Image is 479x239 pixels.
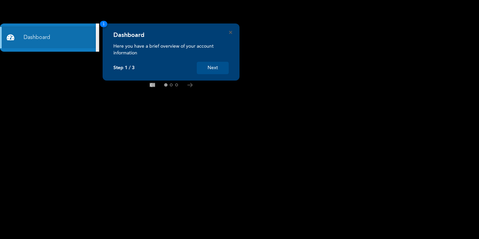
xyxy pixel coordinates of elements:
[197,62,229,74] button: Next
[100,21,107,27] span: 1
[113,32,144,39] h4: Dashboard
[113,43,229,56] p: Here you have a brief overview of your account information
[229,31,232,34] button: Close
[113,65,135,71] p: Step 1 / 3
